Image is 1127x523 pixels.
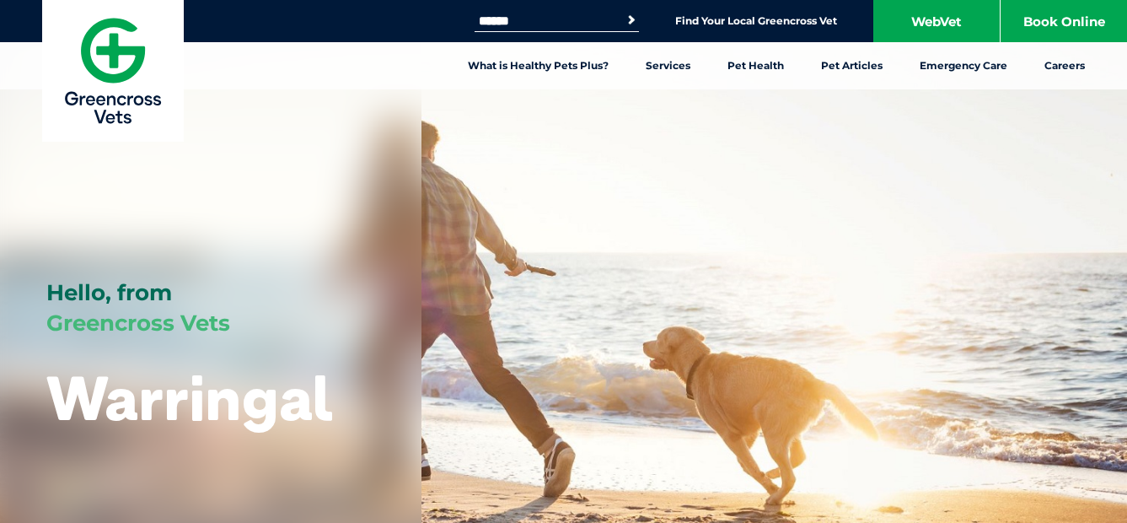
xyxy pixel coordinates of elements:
[627,42,709,89] a: Services
[709,42,802,89] a: Pet Health
[46,279,172,306] span: Hello, from
[449,42,627,89] a: What is Healthy Pets Plus?
[802,42,901,89] a: Pet Articles
[901,42,1026,89] a: Emergency Care
[1026,42,1103,89] a: Careers
[675,14,837,28] a: Find Your Local Greencross Vet
[623,12,640,29] button: Search
[46,364,333,431] h1: Warringal
[46,310,230,337] span: Greencross Vets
